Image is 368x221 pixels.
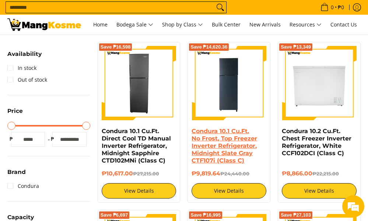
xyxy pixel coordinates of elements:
[282,183,357,199] a: View Details
[101,213,128,217] span: Save ₱6,697
[220,171,249,177] del: ₱24,440.00
[133,171,159,177] del: ₱27,215.00
[192,46,266,121] img: Condura 10.1 Cu.Ft. No Frost, Top Freezer Inverter Refrigerator, Midnight Slate Gray CTF107i (Cla...
[158,15,207,35] a: Shop by Class
[327,15,361,35] a: Contact Us
[7,74,47,86] a: Out of stock
[192,128,257,164] a: Condura 10.1 Cu.Ft. No Frost, Top Freezer Inverter Refrigerator, Midnight Slate Gray CTF107i (Cla...
[7,51,42,57] span: Availability
[7,108,23,114] span: Price
[286,15,325,35] a: Resources
[7,18,81,31] img: Class C Home &amp; Business Appliances: Up to 70% Off l Mang Kosme
[93,21,108,28] span: Home
[7,108,23,120] summary: Open
[102,128,171,164] a: Condura 10.1 Cu.Ft. Direct Cool TD Manual Inverter Refrigerator, Midnight Sapphire CTD102MNi (Cla...
[116,20,153,29] span: Bodega Sale
[281,213,311,217] span: Save ₱27,103
[290,20,322,29] span: Resources
[113,15,157,35] a: Bodega Sale
[318,3,346,11] span: •
[7,169,26,175] span: Brand
[102,46,176,121] img: Condura 10.1 Cu.Ft. Direct Cool TD Manual Inverter Refrigerator, Midnight Sapphire CTD102MNi (Cla...
[282,128,351,157] a: Condura 10.2 Cu.Ft. Chest Freezer Inverter Refrigerator, White CCF102DCI (Class C)
[330,5,335,10] span: 0
[190,213,221,217] span: Save ₱16,995
[101,45,131,49] span: Save ₱16,598
[192,183,266,199] a: View Details
[312,171,339,177] del: ₱22,215.00
[282,170,357,177] h6: ₱8,866.00
[192,170,266,177] h6: ₱9,819.64
[7,180,39,192] a: Condura
[7,51,42,63] summary: Open
[246,15,284,35] a: New Arrivals
[162,20,203,29] span: Shop by Class
[102,170,176,177] h6: ₱10,617.00
[49,135,56,143] span: ₱
[337,5,345,10] span: ₱0
[7,135,15,143] span: ₱
[88,15,361,35] nav: Main Menu
[90,15,111,35] a: Home
[208,15,244,35] a: Bulk Center
[330,21,357,28] span: Contact Us
[7,214,34,220] span: Capacity
[102,183,176,199] a: View Details
[249,21,281,28] span: New Arrivals
[212,21,241,28] span: Bulk Center
[190,45,227,49] span: Save ₱14,620.36
[282,46,357,121] img: Condura 10.2 Cu.Ft. Chest Freezer Inverter Refrigerator, White CCF102DCI (Class C)
[7,169,26,181] summary: Open
[281,45,311,49] span: Save ₱13,349
[7,62,36,74] a: In stock
[214,2,226,13] button: Search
